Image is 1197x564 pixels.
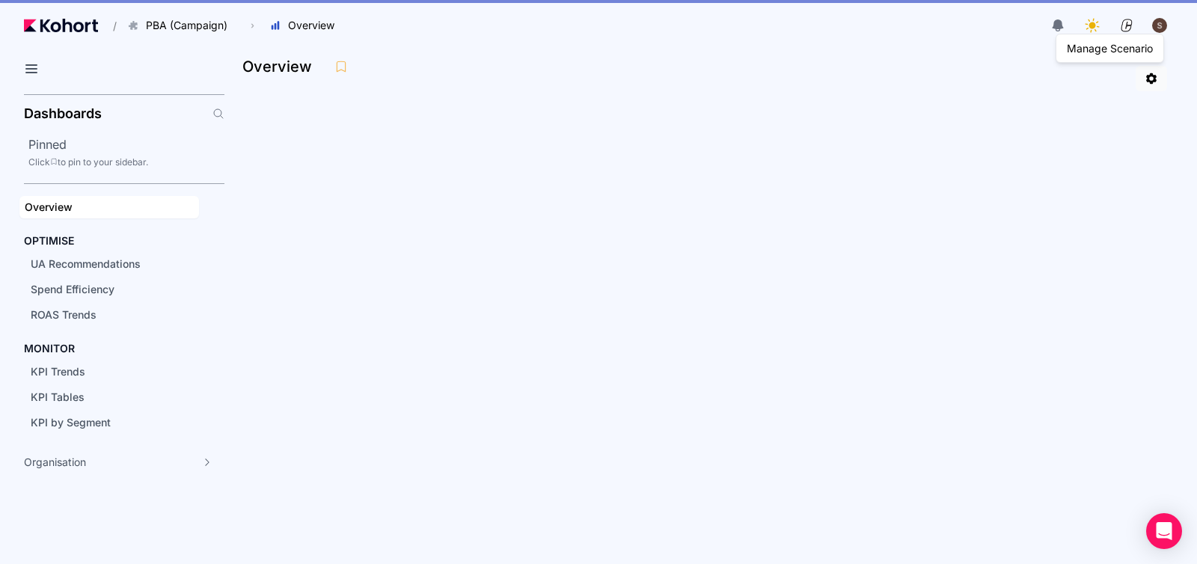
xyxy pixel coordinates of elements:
[28,135,224,153] h2: Pinned
[24,341,75,356] h4: MONITOR
[24,19,98,32] img: Kohort logo
[31,308,97,321] span: ROAS Trends
[24,455,86,470] span: Organisation
[146,18,227,33] span: PBA (Campaign)
[25,361,199,383] a: KPI Trends
[31,365,85,378] span: KPI Trends
[1064,37,1156,59] div: Manage Scenario
[24,107,102,120] h2: Dashboards
[19,196,199,218] a: Overview
[25,411,199,434] a: KPI by Segment
[25,200,73,213] span: Overview
[1119,18,1134,33] img: logo_ConcreteSoftwareLogo_20230810134128192030.png
[31,416,111,429] span: KPI by Segment
[31,390,85,403] span: KPI Tables
[242,59,321,74] h3: Overview
[1146,513,1182,549] div: Open Intercom Messenger
[120,13,243,38] button: PBA (Campaign)
[101,18,117,34] span: /
[25,253,199,275] a: UA Recommendations
[24,233,74,248] h4: OPTIMISE
[31,283,114,295] span: Spend Efficiency
[25,278,199,301] a: Spend Efficiency
[25,386,199,408] a: KPI Tables
[288,18,334,33] span: Overview
[25,304,199,326] a: ROAS Trends
[31,257,141,270] span: UA Recommendations
[248,19,257,31] span: ›
[28,156,224,168] div: Click to pin to your sidebar.
[262,13,350,38] button: Overview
